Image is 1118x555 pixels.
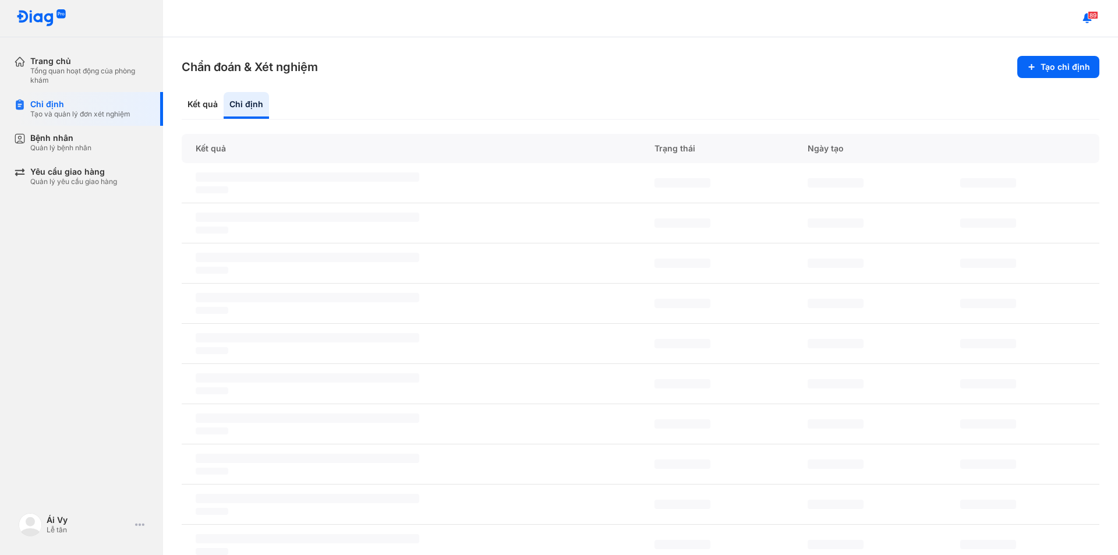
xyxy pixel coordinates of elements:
span: ‌ [654,500,710,509]
span: ‌ [196,468,228,475]
span: ‌ [654,259,710,268]
span: ‌ [196,172,419,182]
span: ‌ [196,413,419,423]
span: ‌ [196,454,419,463]
span: ‌ [654,540,710,549]
span: ‌ [196,186,228,193]
span: ‌ [196,293,419,302]
span: ‌ [808,178,864,188]
span: ‌ [196,494,419,503]
span: ‌ [960,299,1016,308]
span: ‌ [654,299,710,308]
span: ‌ [808,339,864,348]
div: Chỉ định [224,92,269,119]
span: ‌ [196,548,228,555]
span: ‌ [196,534,419,543]
span: ‌ [960,459,1016,469]
div: Tổng quan hoạt động của phòng khám [30,66,149,85]
span: ‌ [196,373,419,383]
div: Trang chủ [30,56,149,66]
span: ‌ [960,540,1016,549]
span: ‌ [196,307,228,314]
span: ‌ [960,259,1016,268]
h3: Chẩn đoán & Xét nghiệm [182,59,318,75]
div: Lễ tân [47,525,130,535]
span: ‌ [808,259,864,268]
span: ‌ [196,387,228,394]
span: ‌ [654,459,710,469]
span: ‌ [654,218,710,228]
div: Kết quả [182,92,224,119]
span: ‌ [808,379,864,388]
div: Ái Vy [47,515,130,525]
span: ‌ [196,227,228,234]
span: ‌ [960,419,1016,429]
span: ‌ [808,218,864,228]
span: ‌ [808,459,864,469]
div: Tạo và quản lý đơn xét nghiệm [30,109,130,119]
span: ‌ [960,379,1016,388]
div: Yêu cầu giao hàng [30,167,117,177]
span: ‌ [196,267,228,274]
span: ‌ [196,253,419,262]
span: ‌ [654,419,710,429]
span: ‌ [808,500,864,509]
span: ‌ [808,419,864,429]
span: ‌ [808,540,864,549]
span: ‌ [960,178,1016,188]
span: ‌ [196,213,419,222]
div: Chỉ định [30,99,130,109]
span: ‌ [960,218,1016,228]
span: ‌ [196,347,228,354]
div: Trạng thái [641,134,794,163]
span: ‌ [654,379,710,388]
div: Ngày tạo [794,134,947,163]
span: ‌ [196,508,228,515]
img: logo [16,9,66,27]
span: 89 [1088,11,1098,19]
span: ‌ [960,339,1016,348]
span: ‌ [196,333,419,342]
span: ‌ [196,427,228,434]
div: Quản lý yêu cầu giao hàng [30,177,117,186]
div: Kết quả [182,134,641,163]
span: ‌ [654,178,710,188]
div: Quản lý bệnh nhân [30,143,91,153]
span: ‌ [808,299,864,308]
span: ‌ [654,339,710,348]
span: ‌ [960,500,1016,509]
div: Bệnh nhân [30,133,91,143]
button: Tạo chỉ định [1017,56,1099,78]
img: logo [19,513,42,536]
